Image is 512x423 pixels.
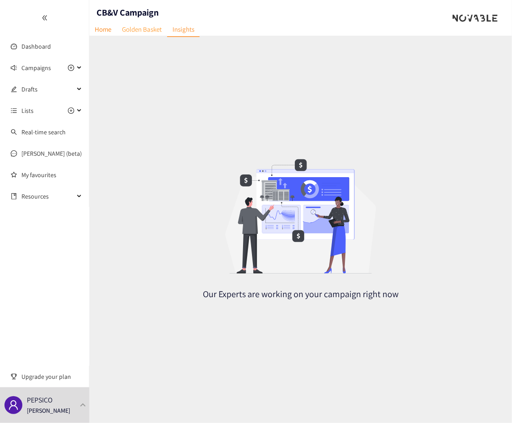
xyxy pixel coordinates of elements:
span: user [8,400,19,411]
p: Our Experts are working on your campaign right now [203,288,399,300]
p: [PERSON_NAME] [27,406,70,415]
span: Lists [21,102,34,120]
span: double-left [42,15,48,21]
p: PEPSICO [27,394,53,406]
span: Campaigns [21,59,51,77]
a: Home [89,22,117,36]
span: plus-circle [68,65,74,71]
span: book [11,193,17,199]
a: Insights [167,22,200,37]
h1: CB&V Campaign [97,6,159,19]
a: Real-time search [21,128,66,136]
span: Resources [21,187,74,205]
span: plus-circle [68,108,74,114]
span: trophy [11,373,17,380]
span: unordered-list [11,108,17,114]
a: Dashboard [21,42,51,50]
span: sound [11,65,17,71]
iframe: Chat Widget [467,380,512,423]
a: Golden Basket [117,22,167,36]
span: edit [11,86,17,92]
a: [PERSON_NAME] (beta) [21,149,82,158]
span: Upgrade your plan [21,368,82,386]
a: My favourites [21,166,82,184]
span: Drafts [21,80,74,98]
